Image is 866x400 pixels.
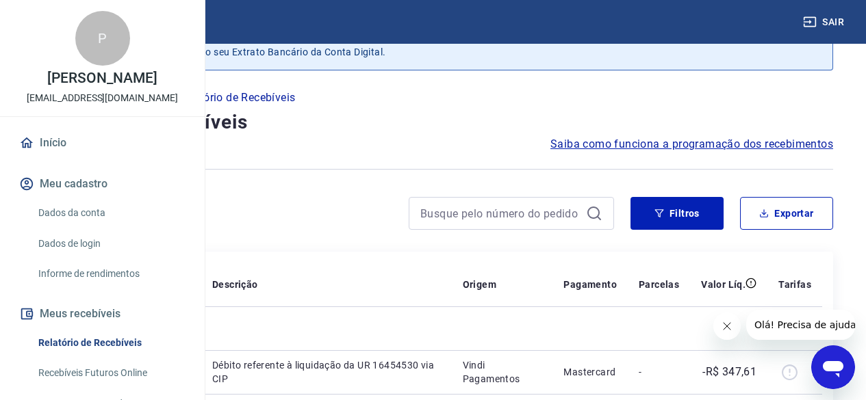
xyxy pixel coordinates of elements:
[639,278,679,291] p: Parcelas
[16,169,188,199] button: Meu cadastro
[33,230,188,258] a: Dados de login
[33,199,188,227] a: Dados da conta
[27,91,178,105] p: [EMAIL_ADDRESS][DOMAIN_NAME]
[740,197,833,230] button: Exportar
[713,312,741,340] iframe: Fechar mensagem
[177,90,295,106] p: Relatório de Recebíveis
[463,358,542,386] p: Vindi Pagamentos
[639,365,679,379] p: -
[33,260,188,288] a: Informe de rendimentos
[563,365,617,379] p: Mastercard
[33,329,188,357] a: Relatório de Recebíveis
[47,71,157,85] p: [PERSON_NAME]
[800,10,850,35] button: Sair
[212,358,441,386] p: Débito referente à liquidação da UR 16454530 via CIP
[16,299,188,329] button: Meus recebíveis
[778,278,811,291] p: Tarifas
[563,278,617,291] p: Pagamento
[16,128,188,158] a: Início
[811,345,855,389] iframe: Botão para abrir a janela de mensagens
[33,359,188,387] a: Recebíveis Futuros Online
[33,109,833,136] h4: Relatório de Recebíveis
[631,197,724,230] button: Filtros
[746,310,855,340] iframe: Mensagem da empresa
[8,10,115,21] span: Olá! Precisa de ajuda?
[74,31,801,59] p: Após o envio das liquidações aparecerem no Relatório de Recebíveis, elas podem demorar algumas ho...
[75,11,130,66] div: P
[702,364,756,380] p: -R$ 347,61
[701,278,746,291] p: Valor Líq.
[463,278,496,291] p: Origem
[420,203,581,224] input: Busque pelo número do pedido
[550,136,833,152] a: Saiba como funciona a programação dos recebimentos
[212,278,258,291] p: Descrição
